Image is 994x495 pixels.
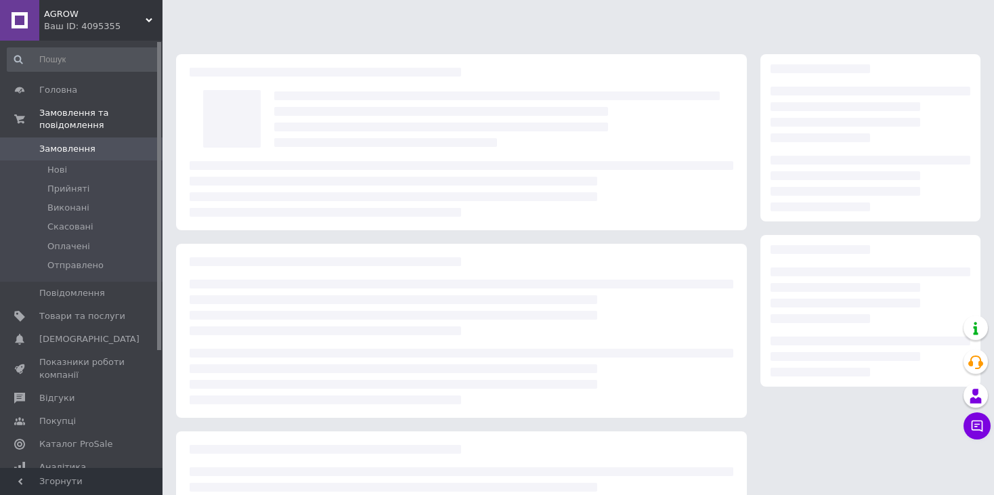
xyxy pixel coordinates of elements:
span: Прийняті [47,183,89,195]
span: Аналітика [39,461,86,473]
span: Покупці [39,415,76,427]
span: Відгуки [39,392,74,404]
span: Оплачені [47,240,90,253]
span: Показники роботи компанії [39,356,125,381]
span: Замовлення та повідомлення [39,107,163,131]
span: Виконані [47,202,89,214]
span: Скасовані [47,221,93,233]
span: Замовлення [39,143,95,155]
input: Пошук [7,47,160,72]
span: Головна [39,84,77,96]
button: Чат з покупцем [964,412,991,439]
span: Отправлено [47,259,104,272]
span: Нові [47,164,67,176]
span: Товари та послуги [39,310,125,322]
span: [DEMOGRAPHIC_DATA] [39,333,139,345]
span: Каталог ProSale [39,438,112,450]
span: Повідомлення [39,287,105,299]
span: AGROW [44,8,146,20]
div: Ваш ID: 4095355 [44,20,163,33]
